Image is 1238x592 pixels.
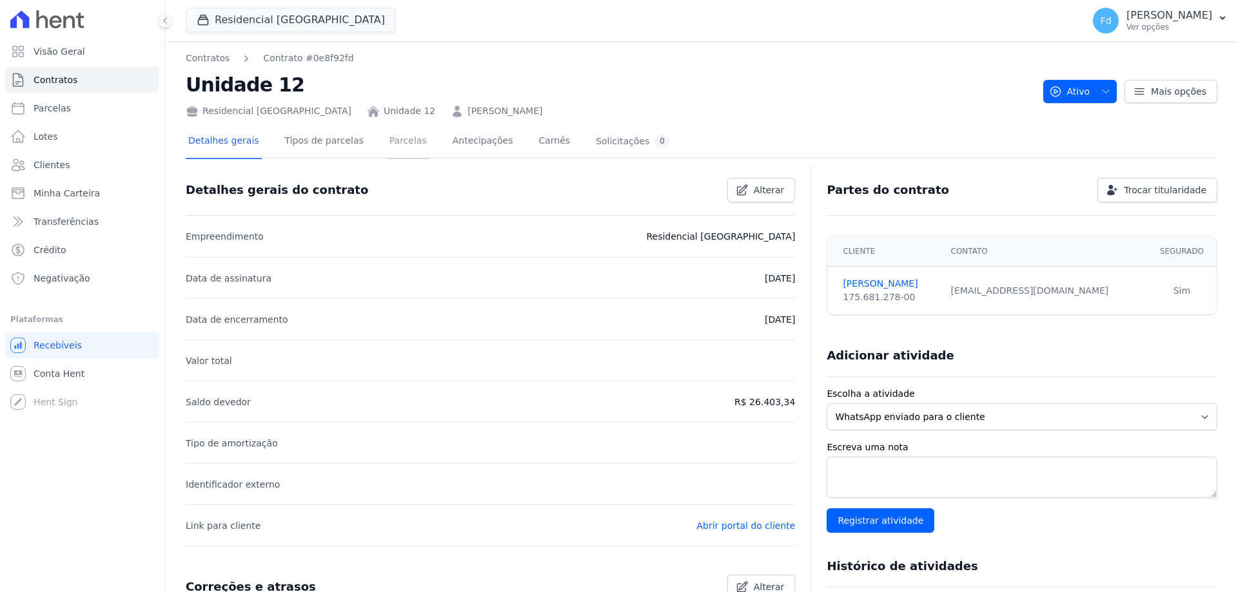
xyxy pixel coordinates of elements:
[5,265,159,291] a: Negativação
[5,237,159,263] a: Crédito
[1147,267,1217,315] td: Sim
[1097,178,1217,202] a: Trocar titularidade
[1124,184,1206,196] span: Trocar titularidade
[186,477,280,492] p: Identificador externo
[387,125,429,159] a: Parcelas
[1101,16,1112,25] span: Fd
[536,125,573,159] a: Carnês
[467,104,542,118] a: [PERSON_NAME]
[34,73,77,86] span: Contratos
[186,125,262,159] a: Detalhes gerais
[734,394,795,410] p: R$ 26.403,34
[34,45,85,58] span: Visão Geral
[596,135,670,148] div: Solicitações
[5,361,159,387] a: Conta Hent
[186,104,351,118] div: Residencial [GEOGRAPHIC_DATA]
[5,180,159,206] a: Minha Carteira
[34,272,90,285] span: Negativação
[1126,22,1212,32] p: Ver opções
[186,8,396,32] button: Residencial [GEOGRAPHIC_DATA]
[5,95,159,121] a: Parcelas
[186,312,288,327] p: Data de encerramento
[827,508,934,533] input: Registrar atividade
[186,353,232,368] p: Valor total
[951,284,1139,298] div: [EMAIL_ADDRESS][DOMAIN_NAME]
[186,394,251,410] p: Saldo devedor
[5,39,159,64] a: Visão Geral
[34,243,66,256] span: Crédito
[34,130,58,143] span: Lotes
[5,209,159,234] a: Transferências
[263,52,353,65] a: Contrato #0e8f92fd
[1147,236,1217,267] th: Segurado
[1043,80,1117,103] button: Ativo
[754,184,785,196] span: Alterar
[765,312,795,327] p: [DATE]
[34,367,84,380] span: Conta Hent
[34,339,82,352] span: Recebíveis
[186,271,271,286] p: Data de assinatura
[186,52,1033,65] nav: Breadcrumb
[827,559,978,574] h3: Histórico de atividades
[34,215,99,228] span: Transferências
[5,67,159,93] a: Contratos
[186,229,264,244] p: Empreendimento
[827,236,943,267] th: Cliente
[1083,3,1238,39] button: Fd [PERSON_NAME] Ver opções
[1126,9,1212,22] p: [PERSON_NAME]
[827,182,949,198] h3: Partes do contrato
[186,52,354,65] nav: Breadcrumb
[34,187,100,200] span: Minha Carteira
[1049,80,1090,103] span: Ativo
[843,291,935,304] div: 175.681.278-00
[10,312,154,327] div: Plataformas
[5,332,159,358] a: Recebíveis
[34,102,71,115] span: Parcelas
[5,152,159,178] a: Clientes
[593,125,673,159] a: Solicitações0
[843,277,935,291] a: [PERSON_NAME]
[943,236,1147,267] th: Contato
[186,518,260,533] p: Link para cliente
[696,520,795,531] a: Abrir portal do cliente
[654,135,670,148] div: 0
[186,52,230,65] a: Contratos
[5,124,159,149] a: Lotes
[384,104,435,118] a: Unidade 12
[827,348,954,363] h3: Adicionar atividade
[186,182,368,198] h3: Detalhes gerais do contrato
[34,158,70,171] span: Clientes
[1125,80,1217,103] a: Mais opções
[727,178,796,202] a: Alterar
[827,441,1217,454] label: Escreva uma nota
[186,70,1033,99] h2: Unidade 12
[282,125,366,159] a: Tipos de parcelas
[765,271,795,286] p: [DATE]
[646,229,795,244] p: Residencial [GEOGRAPHIC_DATA]
[186,435,278,451] p: Tipo de amortização
[827,387,1217,401] label: Escolha a atividade
[1151,85,1206,98] span: Mais opções
[450,125,516,159] a: Antecipações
